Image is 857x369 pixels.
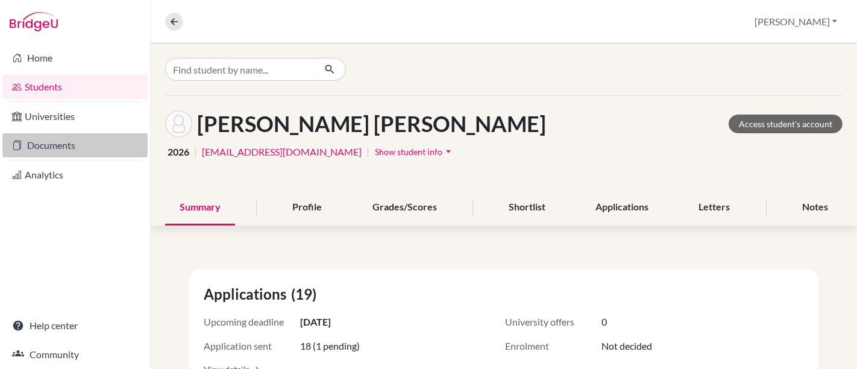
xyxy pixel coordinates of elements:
span: 2026 [168,145,189,159]
span: Applications [204,283,291,305]
span: (19) [291,283,321,305]
a: Students [2,75,148,99]
div: Applications [581,190,663,225]
a: Help center [2,314,148,338]
span: | [366,145,369,159]
img: Bridge-U [10,12,58,31]
span: University offers [505,315,601,329]
button: [PERSON_NAME] [749,10,843,33]
a: Documents [2,133,148,157]
a: Access student's account [729,115,843,133]
a: [EMAIL_ADDRESS][DOMAIN_NAME] [202,145,362,159]
span: 0 [601,315,607,329]
div: Letters [685,190,745,225]
div: Profile [278,190,336,225]
button: Show student infoarrow_drop_down [374,142,455,161]
a: Analytics [2,163,148,187]
span: 18 (1 pending) [300,339,360,353]
a: Universities [2,104,148,128]
div: Summary [165,190,235,225]
span: Show student info [375,147,442,157]
div: Shortlist [494,190,560,225]
span: [DATE] [300,315,331,329]
span: Enrolment [505,339,601,353]
input: Find student by name... [165,58,315,81]
span: Application sent [204,339,300,353]
a: Community [2,342,148,367]
span: | [194,145,197,159]
div: Notes [788,190,843,225]
h1: [PERSON_NAME] [PERSON_NAME] [197,111,546,137]
span: Not decided [601,339,652,353]
img: Thomas Chaves Blackman's avatar [165,110,192,137]
i: arrow_drop_down [442,145,454,157]
div: Grades/Scores [358,190,451,225]
a: Home [2,46,148,70]
span: Upcoming deadline [204,315,300,329]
